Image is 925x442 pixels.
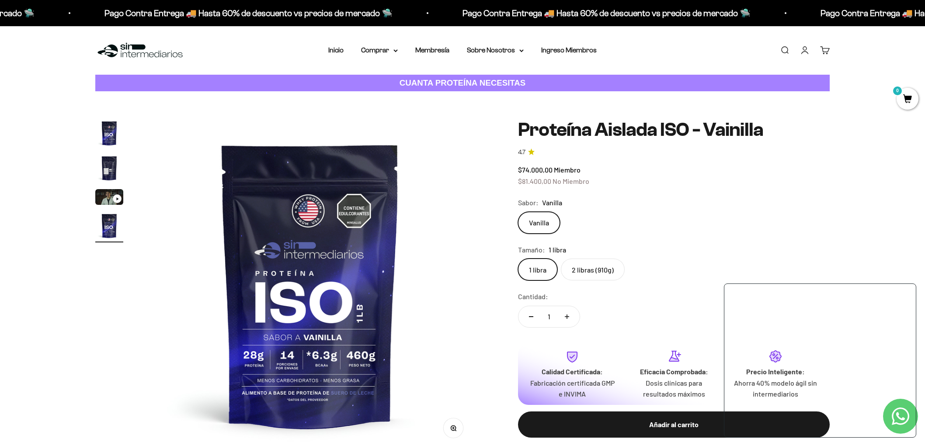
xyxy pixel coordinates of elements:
[549,244,566,256] span: 1 libra
[541,46,597,54] a: Ingreso Miembros
[95,154,123,182] img: Proteína Aislada ISO - Vainilla
[640,367,708,376] strong: Eficacia Comprobada:
[95,119,123,150] button: Ir al artículo 1
[630,377,717,400] p: Dosis clínicas para resultados máximos
[529,377,616,400] p: Fabricación certificada GMP e INVIMA
[415,46,449,54] a: Membresía
[518,119,830,140] h1: Proteína Aislada ISO - Vainilla
[95,212,123,240] img: Proteína Aislada ISO - Vainilla
[95,119,123,147] img: Proteína Aislada ISO - Vainilla
[346,6,634,20] p: Pago Contra Entrega 🚚 Hasta 60% de descuento vs precios de mercado 🛸
[518,166,553,174] span: $74.000,00
[95,154,123,185] button: Ir al artículo 2
[518,244,545,256] legend: Tamaño:
[95,75,830,92] a: CUANTA PROTEÍNA NECESITAS
[724,283,916,437] iframe: zigpoll-iframe
[518,306,544,327] button: Reducir cantidad
[328,46,344,54] a: Inicio
[95,189,123,207] button: Ir al artículo 3
[467,45,524,56] summary: Sobre Nosotros
[518,148,525,157] span: 4.7
[536,419,812,430] div: Añadir al carrito
[892,86,903,96] mark: 0
[554,166,581,174] span: Miembro
[400,78,526,87] strong: CUANTA PROTEÍNA NECESITAS
[518,291,548,302] label: Cantidad:
[518,411,830,438] button: Añadir al carrito
[542,197,562,208] span: Vanilla
[361,45,398,56] summary: Comprar
[554,306,580,327] button: Aumentar cantidad
[518,177,551,185] span: $81.400,00
[95,212,123,242] button: Ir al artículo 4
[542,367,603,376] strong: Calidad Certificada:
[518,197,539,208] legend: Sabor:
[518,148,830,157] a: 4.74.7 de 5.0 estrellas
[897,95,918,104] a: 0
[553,177,589,185] span: No Miembro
